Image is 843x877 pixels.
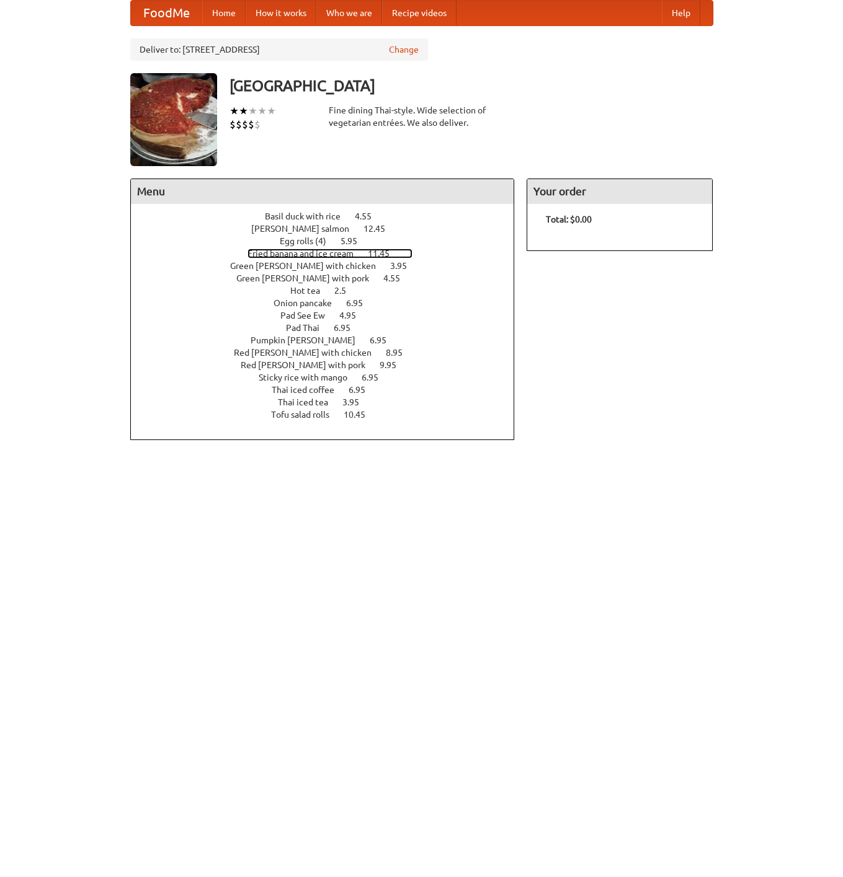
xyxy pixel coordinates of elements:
span: Red [PERSON_NAME] with chicken [234,348,384,358]
span: Basil duck with rice [265,211,353,221]
a: Home [202,1,246,25]
a: Egg rolls (4) 5.95 [280,236,380,246]
div: Deliver to: [STREET_ADDRESS] [130,38,428,61]
span: 9.95 [380,360,409,370]
div: Fine dining Thai-style. Wide selection of vegetarian entrées. We also deliver. [329,104,515,129]
span: 5.95 [341,236,370,246]
span: 4.55 [355,211,384,221]
span: Thai iced tea [278,397,341,407]
a: Change [389,43,419,56]
a: Thai iced tea 3.95 [278,397,382,407]
span: 6.95 [334,323,363,333]
a: Basil duck with rice 4.55 [265,211,395,221]
li: ★ [267,104,276,118]
a: Thai iced coffee 6.95 [272,385,388,395]
li: $ [242,118,248,131]
li: ★ [248,104,257,118]
h3: [GEOGRAPHIC_DATA] [230,73,713,98]
a: Green [PERSON_NAME] with pork 4.55 [236,273,423,283]
span: Onion pancake [274,298,344,308]
span: 4.55 [383,273,413,283]
a: Who we are [316,1,382,25]
span: Sticky rice with mango [259,372,360,382]
span: 3.95 [390,261,419,271]
h4: Menu [131,179,514,204]
li: $ [236,118,242,131]
a: [PERSON_NAME] salmon 12.45 [251,224,408,234]
a: Pad Thai 6.95 [286,323,373,333]
li: $ [230,118,236,131]
a: Red [PERSON_NAME] with chicken 8.95 [234,348,426,358]
span: 6.95 [349,385,378,395]
a: Help [662,1,700,25]
span: 6.95 [362,372,391,382]
span: Egg rolls (4) [280,236,339,246]
li: ★ [230,104,239,118]
span: Green [PERSON_NAME] with pork [236,273,381,283]
span: 6.95 [370,335,399,345]
span: 8.95 [386,348,415,358]
a: Red [PERSON_NAME] with pork 9.95 [241,360,419,370]
span: [PERSON_NAME] salmon [251,224,362,234]
span: 2.5 [334,286,359,296]
span: Pumpkin [PERSON_NAME] [251,335,368,345]
span: 3.95 [342,397,372,407]
span: Fried banana and ice cream [248,249,366,258]
img: angular.jpg [130,73,217,166]
span: Tofu salad rolls [271,410,342,420]
span: Green [PERSON_NAME] with chicken [230,261,388,271]
a: How it works [246,1,316,25]
b: Total: $0.00 [546,214,592,224]
a: Pad See Ew 4.95 [280,311,379,320]
span: Pad See Ew [280,311,337,320]
span: 10.45 [344,410,378,420]
span: 12.45 [364,224,398,234]
a: Hot tea 2.5 [290,286,369,296]
span: 4.95 [339,311,368,320]
a: FoodMe [131,1,202,25]
span: Hot tea [290,286,332,296]
a: Onion pancake 6.95 [274,298,386,308]
span: Thai iced coffee [272,385,347,395]
span: Pad Thai [286,323,332,333]
a: Sticky rice with mango 6.95 [259,372,401,382]
a: Tofu salad rolls 10.45 [271,410,388,420]
li: ★ [257,104,267,118]
a: Fried banana and ice cream 11.45 [248,249,413,258]
a: Recipe videos [382,1,457,25]
li: $ [254,118,261,131]
a: Green [PERSON_NAME] with chicken 3.95 [230,261,430,271]
span: 6.95 [346,298,375,308]
li: $ [248,118,254,131]
span: 11.45 [368,249,402,258]
a: Pumpkin [PERSON_NAME] 6.95 [251,335,409,345]
h4: Your order [527,179,712,204]
span: Red [PERSON_NAME] with pork [241,360,378,370]
li: ★ [239,104,248,118]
